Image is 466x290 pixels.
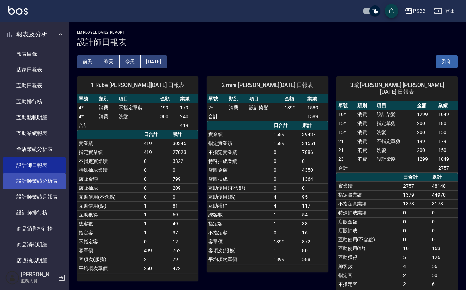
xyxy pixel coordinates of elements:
td: 客項次(服務) [77,255,142,264]
p: 服務人員 [21,278,56,284]
td: 1 [272,246,301,255]
td: 419 [142,139,171,148]
a: 報表目錄 [3,46,66,62]
td: 4 [401,262,430,271]
td: 39437 [300,130,328,139]
td: 互助使用(不含點) [207,183,272,192]
td: 69 [171,210,198,219]
a: 21 [338,138,344,144]
td: 0 [272,157,301,166]
td: 48148 [430,181,458,190]
td: 6 [430,280,458,289]
td: 0 [430,217,458,226]
td: 163 [430,244,458,253]
button: 昨天 [98,55,120,68]
td: 1589 [272,130,301,139]
td: 0 [272,148,301,157]
td: 472 [171,264,198,273]
a: 設計師日報表 [3,157,66,173]
button: 前天 [77,55,98,68]
td: 1299 [415,110,436,119]
td: 1899 [272,255,301,264]
td: 消費 [227,103,247,112]
a: 互助業績報表 [3,125,66,141]
td: 588 [300,255,328,264]
td: 0 [272,228,301,237]
td: 27023 [171,148,198,157]
td: 特殊抽成業績 [77,166,142,175]
a: 商品銷售排行榜 [3,221,66,237]
h2: Employee Daily Report [77,30,458,35]
td: 7886 [300,148,328,157]
td: 店販金額 [207,166,272,175]
td: 200 [415,128,436,137]
td: 客項次(服務) [207,246,272,255]
td: 1364 [300,175,328,183]
td: 1 [142,201,171,210]
td: 250 [142,264,171,273]
td: 209 [171,183,198,192]
th: 累計 [171,130,198,139]
div: PS33 [413,7,426,15]
span: 3 瑜[PERSON_NAME] [PERSON_NAME] [DATE] 日報表 [345,82,450,96]
td: 56 [430,262,458,271]
td: 419 [142,148,171,157]
td: 0 [300,183,328,192]
td: 0 [401,226,430,235]
td: 總客數 [336,262,402,271]
td: 客單價 [77,246,142,255]
td: 0 [272,175,301,183]
button: PS33 [402,4,429,18]
td: 200 [415,146,436,155]
td: 1589 [306,112,328,121]
td: 不指定單剪 [375,137,415,146]
a: 21 [338,147,344,153]
td: 3322 [171,157,198,166]
td: 37 [171,228,198,237]
img: Logo [8,6,28,15]
h3: 設計師日報表 [77,37,458,47]
td: 不指定實業績 [336,199,402,208]
td: 2 [142,255,171,264]
td: 消費 [356,155,375,164]
th: 業績 [306,94,328,103]
td: 店販抽成 [77,183,142,192]
td: 1899 [283,103,306,112]
td: 互助使用(點) [336,244,402,253]
th: 業績 [436,101,458,110]
button: [DATE] [141,55,167,68]
td: 合計 [336,164,356,172]
td: 80 [300,246,328,255]
td: 1 [272,210,301,219]
td: 1 [142,228,171,237]
td: 平均項次單價 [77,264,142,273]
h5: [PERSON_NAME] [21,271,56,278]
td: 1379 [401,190,430,199]
td: 0 [430,208,458,217]
td: 5 [401,253,430,262]
td: 240 [178,112,198,121]
td: 0 [272,183,301,192]
td: 特殊抽成業績 [336,208,402,217]
td: 50 [430,271,458,280]
td: 199 [159,103,179,112]
th: 累計 [430,173,458,182]
td: 消費 [356,137,375,146]
td: 0 [401,208,430,217]
a: 23 [338,156,344,162]
a: 設計師業績月報表 [3,189,66,205]
td: 指定客 [336,271,402,280]
th: 日合計 [401,173,430,182]
td: 0 [401,235,430,244]
td: 1589 [272,139,301,148]
td: 實業績 [77,139,142,148]
td: 1049 [436,110,458,119]
th: 金額 [283,94,306,103]
td: 95 [300,192,328,201]
td: 4 [272,201,301,210]
td: 0 [171,192,198,201]
td: 消費 [356,146,375,155]
a: 全店業績分析表 [3,141,66,157]
td: 81 [171,201,198,210]
td: 30345 [171,139,198,148]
